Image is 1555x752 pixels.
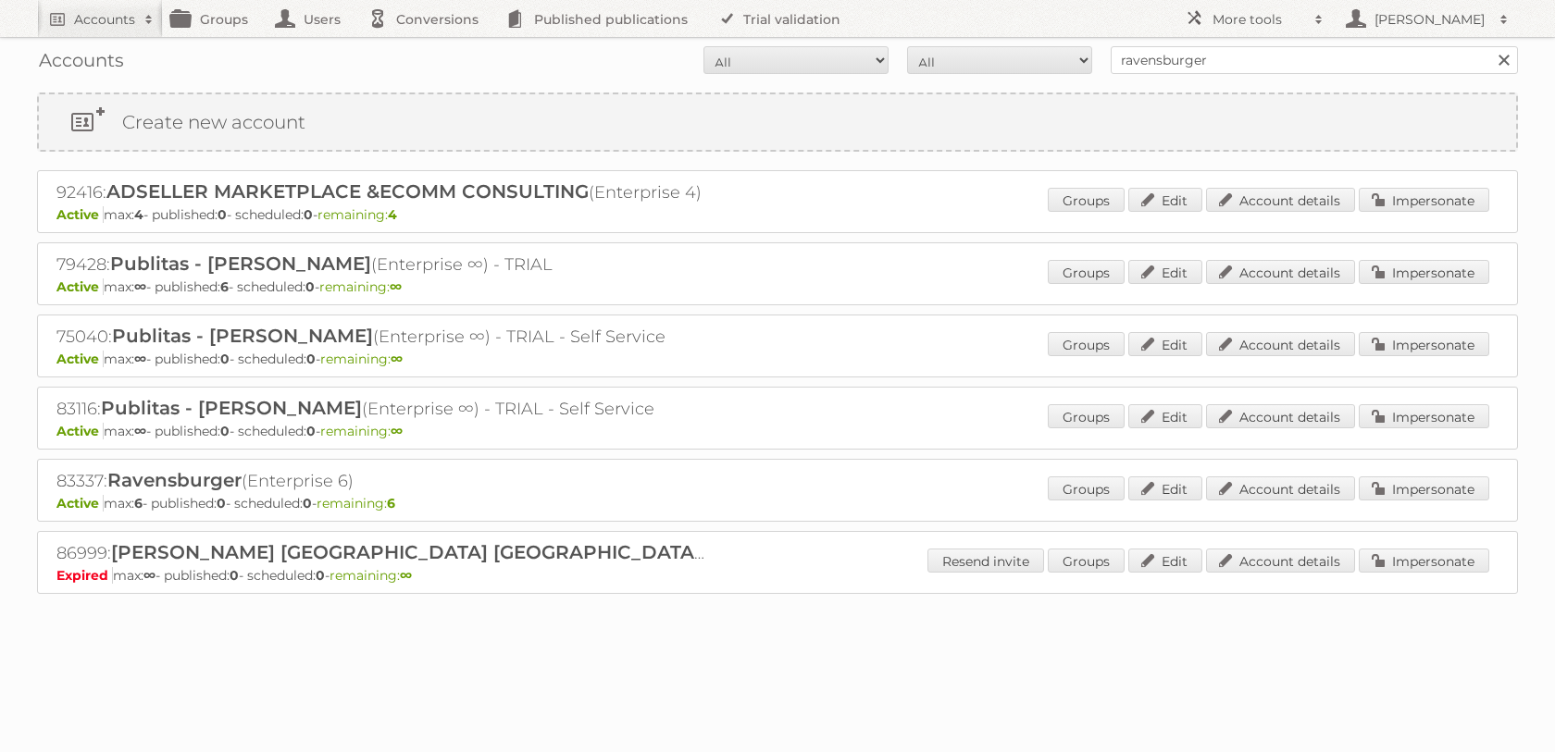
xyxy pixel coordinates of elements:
[56,278,1499,295] p: max: - published: - scheduled: -
[56,397,704,421] h2: 83116: (Enterprise ∞) - TRIAL - Self Service
[56,351,1499,367] p: max: - published: - scheduled: -
[56,495,104,512] span: Active
[1206,260,1355,284] a: Account details
[1128,404,1202,428] a: Edit
[56,469,704,493] h2: 83337: (Enterprise 6)
[143,567,155,584] strong: ∞
[56,495,1499,512] p: max: - published: - scheduled: -
[74,10,135,29] h2: Accounts
[320,351,403,367] span: remaining:
[317,206,397,223] span: remaining:
[316,567,325,584] strong: 0
[1128,476,1202,500] a: Edit
[330,567,412,584] span: remaining:
[304,206,313,223] strong: 0
[391,423,403,439] strong: ∞
[1128,188,1202,212] a: Edit
[1359,476,1489,500] a: Impersonate
[56,206,104,223] span: Active
[391,351,403,367] strong: ∞
[134,495,143,512] strong: 6
[1128,549,1202,573] a: Edit
[134,351,146,367] strong: ∞
[56,278,104,295] span: Active
[1359,260,1489,284] a: Impersonate
[218,206,227,223] strong: 0
[134,423,146,439] strong: ∞
[56,351,104,367] span: Active
[1359,549,1489,573] a: Impersonate
[220,423,230,439] strong: 0
[306,423,316,439] strong: 0
[56,180,704,204] h2: 92416: (Enterprise 4)
[319,278,402,295] span: remaining:
[1213,10,1305,29] h2: More tools
[388,206,397,223] strong: 4
[1048,260,1125,284] a: Groups
[134,278,146,295] strong: ∞
[101,397,362,419] span: Publitas - [PERSON_NAME]
[56,253,704,277] h2: 79428: (Enterprise ∞) - TRIAL
[390,278,402,295] strong: ∞
[320,423,403,439] span: remaining:
[1048,476,1125,500] a: Groups
[56,325,704,349] h2: 75040: (Enterprise ∞) - TRIAL - Self Service
[1206,188,1355,212] a: Account details
[56,423,104,439] span: Active
[1359,404,1489,428] a: Impersonate
[112,325,373,347] span: Publitas - [PERSON_NAME]
[1359,332,1489,356] a: Impersonate
[1206,332,1355,356] a: Account details
[217,495,226,512] strong: 0
[387,495,395,512] strong: 6
[39,94,1516,150] a: Create new account
[230,567,239,584] strong: 0
[56,206,1499,223] p: max: - published: - scheduled: -
[56,567,1499,584] p: max: - published: - scheduled: -
[106,180,589,203] span: ADSELLER MARKETPLACE &ECOMM CONSULTING
[110,253,371,275] span: Publitas - [PERSON_NAME]
[1048,332,1125,356] a: Groups
[1048,549,1125,573] a: Groups
[317,495,395,512] span: remaining:
[303,495,312,512] strong: 0
[400,567,412,584] strong: ∞
[1128,332,1202,356] a: Edit
[56,567,113,584] span: Expired
[927,549,1044,573] a: Resend invite
[1048,188,1125,212] a: Groups
[1370,10,1490,29] h2: [PERSON_NAME]
[1359,188,1489,212] a: Impersonate
[1206,476,1355,500] a: Account details
[56,541,704,565] h2: 86999: (Bronze ∞) - TRIAL - Self Service
[305,278,315,295] strong: 0
[1206,404,1355,428] a: Account details
[220,351,230,367] strong: 0
[1048,404,1125,428] a: Groups
[107,469,242,491] span: Ravensburger
[1128,260,1202,284] a: Edit
[111,541,704,563] span: [PERSON_NAME] [GEOGRAPHIC_DATA] [GEOGRAPHIC_DATA]
[306,351,316,367] strong: 0
[1206,549,1355,573] a: Account details
[56,423,1499,439] p: max: - published: - scheduled: -
[134,206,143,223] strong: 4
[220,278,229,295] strong: 6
